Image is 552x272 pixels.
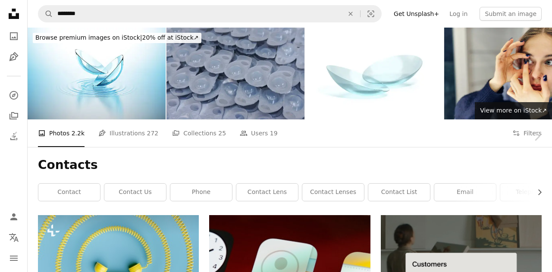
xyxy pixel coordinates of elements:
a: View more on iStock↗ [475,102,552,119]
span: 272 [147,128,159,138]
button: Menu [5,250,22,267]
button: Search Unsplash [38,6,53,22]
form: Find visuals sitewide [38,5,382,22]
a: Get Unsplash+ [389,7,444,21]
img: Flying Contact lenses On The Water [28,28,166,119]
img: Bundle of daily contact lenses [166,28,304,119]
a: Log in / Sign up [5,208,22,225]
a: contact list [368,184,430,201]
a: Illustrations [5,48,22,66]
button: Visual search [361,6,381,22]
a: Retro yellow telephone handset with coiled cord towards the center of the image. 3d rendering [38,260,199,268]
span: 25 [218,128,226,138]
h1: Contacts [38,157,542,173]
a: contact us [104,184,166,201]
a: Explore [5,87,22,104]
a: contact lens [236,184,298,201]
span: Browse premium images on iStock | [35,34,142,41]
button: Language [5,229,22,246]
a: Illustrations 272 [98,119,158,147]
a: phone [170,184,232,201]
span: 19 [270,128,278,138]
button: scroll list to the right [532,184,542,201]
a: Next [522,95,552,178]
a: contact [38,184,100,201]
a: Log in [444,7,473,21]
a: Collections 25 [172,119,226,147]
a: email [434,184,496,201]
a: contact lenses [302,184,364,201]
button: Submit an image [480,7,542,21]
a: Users 19 [240,119,278,147]
div: 20% off at iStock ↗ [33,33,201,43]
button: Clear [341,6,360,22]
span: View more on iStock ↗ [480,107,547,114]
button: Filters [512,119,542,147]
a: Photos [5,28,22,45]
a: Browse premium images on iStock|20% off at iStock↗ [28,28,207,48]
img: Contact Lens [305,28,443,119]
